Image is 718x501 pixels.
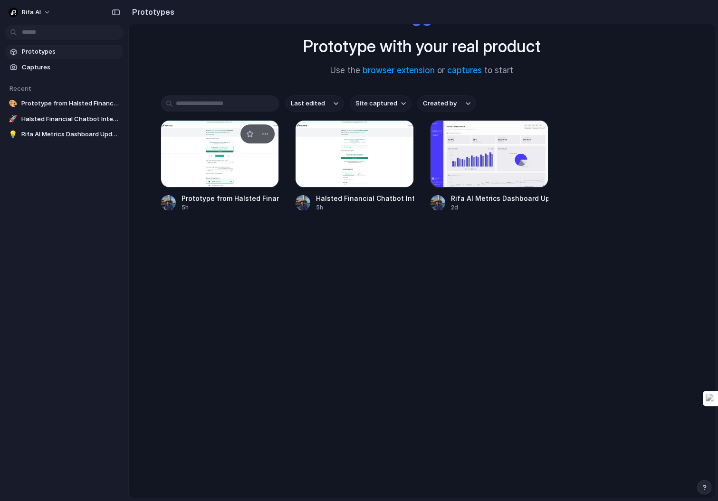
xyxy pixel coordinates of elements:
a: browser extension [363,66,435,75]
button: Rifa AI [5,5,56,20]
button: Last edited [285,95,344,112]
span: Use the or to start [330,65,513,77]
a: Captures [5,60,124,75]
div: 5h [316,203,414,212]
div: 2d [451,203,549,212]
span: Created by [423,99,457,108]
div: 🚀 [9,114,18,124]
span: Last edited [291,99,325,108]
a: Prototype from Halsted Financial Offers v2Prototype from Halsted Financial Offers v25h [161,120,279,212]
span: Halsted Financial Chatbot Integration [21,114,120,124]
a: Halsted Financial Chatbot IntegrationHalsted Financial Chatbot Integration5h [295,120,414,212]
a: 🎨Prototype from Halsted Financial Offers v2 [5,96,124,111]
div: Prototype from Halsted Financial Offers v2 [182,193,279,203]
h2: Prototypes [128,6,174,18]
button: Site captured [350,95,412,112]
div: Halsted Financial Chatbot Integration [316,193,414,203]
button: Created by [417,95,476,112]
a: Rifa AI Metrics Dashboard UpdateRifa AI Metrics Dashboard Update2d [430,120,549,212]
div: Rifa AI Metrics Dashboard Update [451,193,549,203]
span: Rifa AI [22,8,41,17]
a: 🚀Halsted Financial Chatbot Integration [5,112,124,126]
span: Recent [10,85,31,92]
div: 🎨 [9,99,18,108]
div: 💡 [9,130,18,139]
h1: Prototype with your real product [303,34,541,59]
a: Prototypes [5,45,124,59]
div: 5h [182,203,279,212]
span: Prototypes [22,47,120,57]
span: Rifa AI Metrics Dashboard Update [21,130,120,139]
a: 💡Rifa AI Metrics Dashboard Update [5,127,124,142]
span: Captures [22,63,120,72]
span: Prototype from Halsted Financial Offers v2 [21,99,120,108]
a: captures [447,66,482,75]
span: Site captured [355,99,397,108]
